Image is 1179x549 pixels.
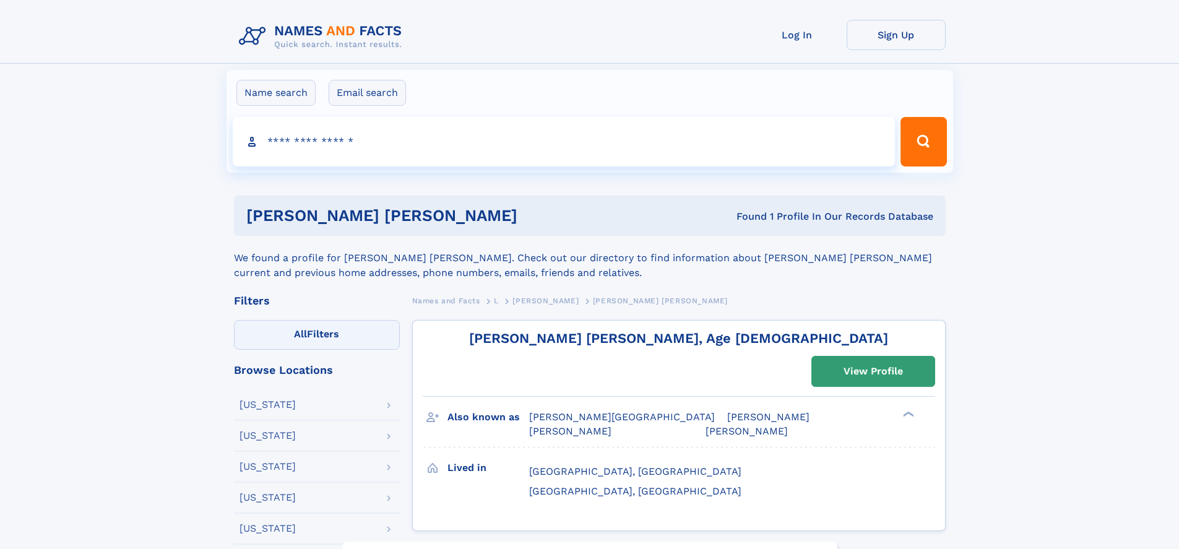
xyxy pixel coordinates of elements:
[240,431,296,441] div: [US_STATE]
[494,293,499,308] a: L
[234,295,400,306] div: Filters
[234,320,400,350] label: Filters
[529,465,741,477] span: [GEOGRAPHIC_DATA], [GEOGRAPHIC_DATA]
[234,365,400,376] div: Browse Locations
[529,485,741,497] span: [GEOGRAPHIC_DATA], [GEOGRAPHIC_DATA]
[294,328,307,340] span: All
[593,296,728,305] span: [PERSON_NAME] [PERSON_NAME]
[900,410,915,418] div: ❯
[240,493,296,503] div: [US_STATE]
[529,425,611,437] span: [PERSON_NAME]
[240,524,296,534] div: [US_STATE]
[447,407,529,428] h3: Also known as
[240,462,296,472] div: [US_STATE]
[233,117,896,166] input: search input
[748,20,847,50] a: Log In
[512,293,579,308] a: [PERSON_NAME]
[529,411,715,423] span: [PERSON_NAME][GEOGRAPHIC_DATA]
[900,117,946,166] button: Search Button
[847,20,946,50] a: Sign Up
[706,425,788,437] span: [PERSON_NAME]
[234,236,946,280] div: We found a profile for [PERSON_NAME] [PERSON_NAME]. Check out our directory to find information a...
[447,457,529,478] h3: Lived in
[844,357,903,386] div: View Profile
[412,293,480,308] a: Names and Facts
[236,80,316,106] label: Name search
[627,210,933,223] div: Found 1 Profile In Our Records Database
[329,80,406,106] label: Email search
[494,296,499,305] span: L
[234,20,412,53] img: Logo Names and Facts
[240,400,296,410] div: [US_STATE]
[469,331,888,346] a: [PERSON_NAME] [PERSON_NAME], Age [DEMOGRAPHIC_DATA]
[512,296,579,305] span: [PERSON_NAME]
[246,208,627,223] h1: [PERSON_NAME] [PERSON_NAME]
[727,411,810,423] span: [PERSON_NAME]
[812,357,935,386] a: View Profile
